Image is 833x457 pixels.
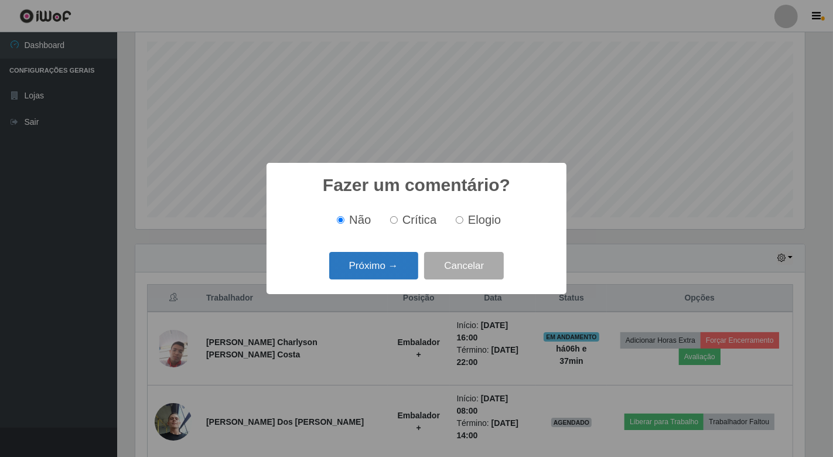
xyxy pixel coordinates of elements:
span: Não [349,213,371,226]
button: Cancelar [424,252,504,279]
span: Crítica [402,213,437,226]
span: Elogio [468,213,501,226]
button: Próximo → [329,252,418,279]
input: Não [337,216,344,224]
h2: Fazer um comentário? [323,175,510,196]
input: Elogio [456,216,463,224]
input: Crítica [390,216,398,224]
